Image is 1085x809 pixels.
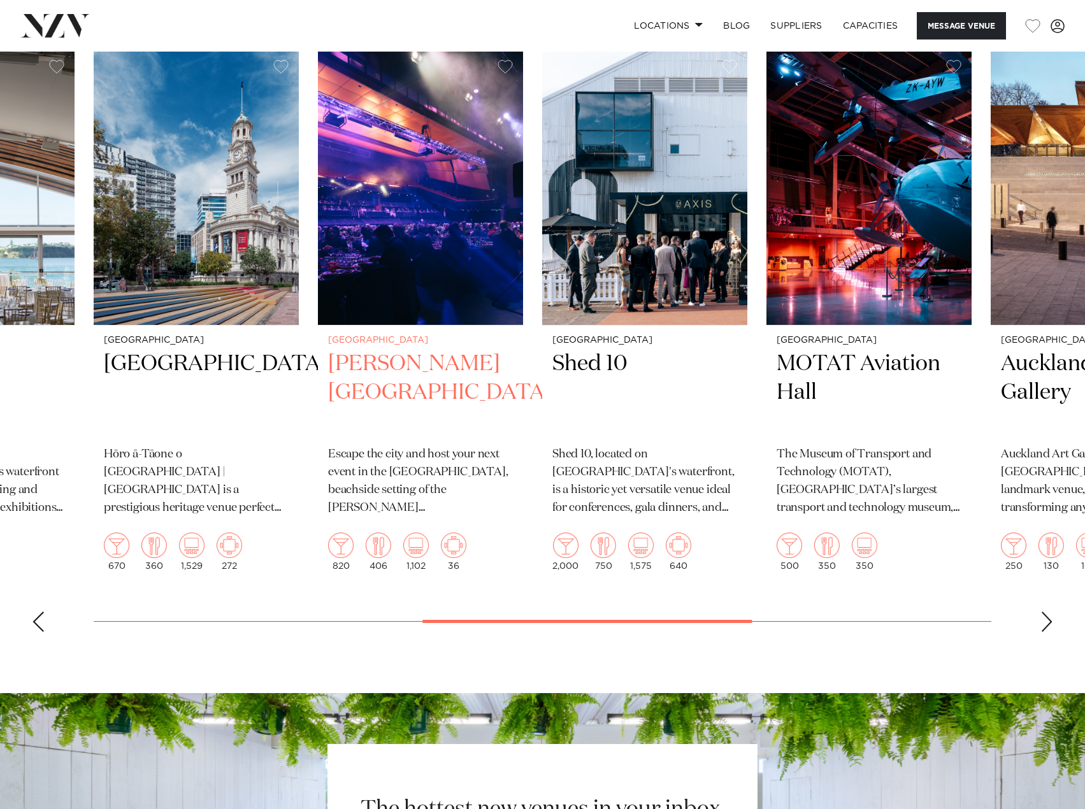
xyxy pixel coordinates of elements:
[104,533,129,558] img: cocktail.png
[777,446,961,517] p: The Museum of Transport and Technology (MOTAT), [GEOGRAPHIC_DATA]’s largest transport and technol...
[552,336,737,345] small: [GEOGRAPHIC_DATA]
[217,533,242,558] img: meeting.png
[666,533,691,571] div: 640
[552,533,578,571] div: 2,000
[328,350,513,436] h2: [PERSON_NAME][GEOGRAPHIC_DATA]
[104,446,289,517] p: Hōro ā-Tāone o [GEOGRAPHIC_DATA] | [GEOGRAPHIC_DATA] is a prestigious heritage venue perfect for ...
[104,350,289,436] h2: [GEOGRAPHIC_DATA]
[179,533,205,571] div: 1,529
[104,533,129,571] div: 670
[591,533,616,571] div: 750
[624,12,713,39] a: Locations
[591,533,616,558] img: dining.png
[20,14,90,37] img: nzv-logo.png
[628,533,654,571] div: 1,575
[917,12,1006,39] button: Message Venue
[766,50,972,580] swiper-slide: 8 / 11
[713,12,760,39] a: BLOG
[552,446,737,517] p: Shed 10, located on [GEOGRAPHIC_DATA]'s waterfront, is a historic yet versatile venue ideal for c...
[441,533,466,571] div: 36
[328,446,513,517] p: Escape the city and host your next event in the [GEOGRAPHIC_DATA], beachside setting of the [PERS...
[104,336,289,345] small: [GEOGRAPHIC_DATA]
[1001,533,1026,571] div: 250
[814,533,840,571] div: 350
[328,336,513,345] small: [GEOGRAPHIC_DATA]
[777,336,961,345] small: [GEOGRAPHIC_DATA]
[141,533,167,558] img: dining.png
[403,533,429,558] img: theatre.png
[1001,533,1026,558] img: cocktail.png
[666,533,691,558] img: meeting.png
[628,533,654,558] img: theatre.png
[552,350,737,436] h2: Shed 10
[553,533,578,558] img: cocktail.png
[318,50,523,580] swiper-slide: 6 / 11
[217,533,242,571] div: 272
[1038,533,1064,558] img: dining.png
[852,533,877,558] img: theatre.png
[318,50,523,580] a: [GEOGRAPHIC_DATA] [PERSON_NAME][GEOGRAPHIC_DATA] Escape the city and host your next event in the ...
[766,50,972,580] a: [GEOGRAPHIC_DATA] MOTAT Aviation Hall The Museum of Transport and Technology (MOTAT), [GEOGRAPHIC...
[1038,533,1064,571] div: 130
[94,50,299,580] a: [GEOGRAPHIC_DATA] [GEOGRAPHIC_DATA] Hōro ā-Tāone o [GEOGRAPHIC_DATA] | [GEOGRAPHIC_DATA] is a pre...
[542,50,747,580] a: [GEOGRAPHIC_DATA] Shed 10 Shed 10, located on [GEOGRAPHIC_DATA]'s waterfront, is a historic yet v...
[852,533,877,571] div: 350
[542,50,747,580] swiper-slide: 7 / 11
[366,533,391,571] div: 406
[777,350,961,436] h2: MOTAT Aviation Hall
[760,12,832,39] a: SUPPLIERS
[833,12,909,39] a: Capacities
[141,533,167,571] div: 360
[328,533,354,558] img: cocktail.png
[403,533,429,571] div: 1,102
[777,533,802,558] img: cocktail.png
[179,533,205,558] img: theatre.png
[814,533,840,558] img: dining.png
[328,533,354,571] div: 820
[777,533,802,571] div: 500
[366,533,391,558] img: dining.png
[94,50,299,580] swiper-slide: 5 / 11
[441,533,466,558] img: meeting.png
